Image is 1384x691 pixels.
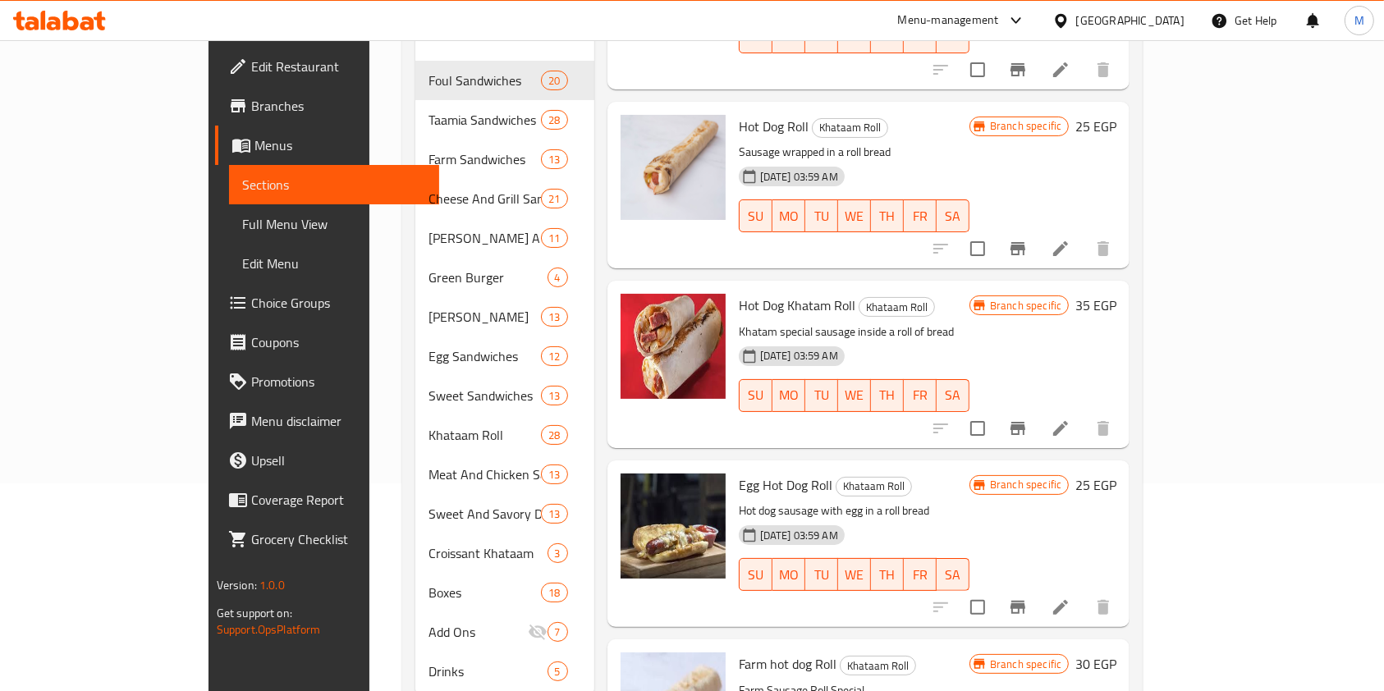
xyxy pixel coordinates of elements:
span: 13 [542,388,566,404]
a: Branches [215,86,440,126]
span: 13 [542,506,566,522]
span: FR [910,563,930,587]
button: Branch-specific-item [998,409,1038,448]
div: Green Burger4 [415,258,594,297]
button: MO [772,199,805,232]
button: TU [805,558,838,591]
div: Khataam Roll28 [415,415,594,455]
span: Cheese And Grill Sandwiches [428,189,541,208]
span: Version: [217,574,257,596]
button: SA [937,558,969,591]
button: delete [1084,409,1123,448]
span: Full Menu View [242,214,427,234]
div: items [541,189,567,208]
a: Edit menu item [1051,60,1070,80]
h6: 30 EGP [1075,652,1116,675]
button: delete [1084,229,1123,268]
a: Edit Menu [229,244,440,283]
a: Edit menu item [1051,239,1070,259]
span: MO [779,383,799,407]
div: Mahrosa And Hawadik [428,228,541,248]
span: Select to update [960,411,995,446]
a: Coupons [215,323,440,362]
button: SU [739,199,772,232]
span: TH [878,204,897,228]
div: Sweet And Savory Dishes13 [415,494,594,533]
span: TU [812,204,832,228]
span: Foul Sandwiches [428,71,541,90]
a: Full Menu View [229,204,440,244]
button: FR [904,199,937,232]
a: Sections [229,165,440,204]
svg: Inactive section [528,622,548,642]
button: TH [871,199,904,232]
span: Coupons [251,332,427,352]
span: Select to update [960,53,995,87]
div: Croissant Khataam3 [415,533,594,573]
span: WE [845,25,864,48]
span: Meat And Chicken Sandwiches [428,464,541,484]
span: 20 [542,73,566,89]
button: Branch-specific-item [998,588,1038,627]
span: 4 [548,270,567,286]
button: TH [871,558,904,591]
span: Khataam Roll [428,425,541,445]
span: Select to update [960,590,995,625]
button: TU [805,379,838,412]
span: Branch specific [983,477,1068,492]
span: Branch specific [983,298,1068,313]
a: Upsell [215,441,440,480]
button: MO [772,379,805,412]
div: [PERSON_NAME]13 [415,297,594,336]
button: TH [871,379,904,412]
button: SU [739,379,772,412]
button: WE [838,558,871,591]
span: TH [878,563,897,587]
span: 13 [542,309,566,325]
span: Khataam Roll [859,298,934,317]
span: Edit Menu [242,254,427,273]
span: 11 [542,231,566,246]
span: SU [746,25,766,48]
a: Promotions [215,362,440,401]
img: Hot Dog Khatam Roll [621,294,726,399]
h6: 35 EGP [1075,294,1116,317]
button: delete [1084,588,1123,627]
span: Farm hot dog Roll [739,652,836,676]
button: Branch-specific-item [998,229,1038,268]
span: MO [779,204,799,228]
span: TH [878,25,897,48]
span: SU [746,204,766,228]
span: Upsell [251,451,427,470]
div: Farm Sandwiches13 [415,140,594,179]
span: M [1354,11,1364,30]
span: Add Ons [428,622,527,642]
span: WE [845,204,864,228]
a: Choice Groups [215,283,440,323]
div: items [548,622,568,642]
a: Menu disclaimer [215,401,440,441]
div: items [548,543,568,563]
span: Branch specific [983,657,1068,672]
span: Egg Sandwiches [428,346,541,366]
span: Grocery Checklist [251,529,427,549]
span: Edit Restaurant [251,57,427,76]
span: [DATE] 03:59 AM [754,169,845,185]
div: Farm Sandwiches [428,149,541,169]
button: FR [904,558,937,591]
span: FR [910,204,930,228]
div: items [541,346,567,366]
a: Edit Restaurant [215,47,440,86]
span: Croissant Khataam [428,543,547,563]
div: Boxes18 [415,573,594,612]
span: Khataam Roll [836,477,911,496]
span: MO [779,25,799,48]
img: Egg Hot Dog Roll [621,474,726,579]
div: Taamia Patties [428,307,541,327]
div: Sweet Sandwiches13 [415,376,594,415]
div: items [548,661,568,681]
div: items [541,110,567,130]
button: MO [772,558,805,591]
